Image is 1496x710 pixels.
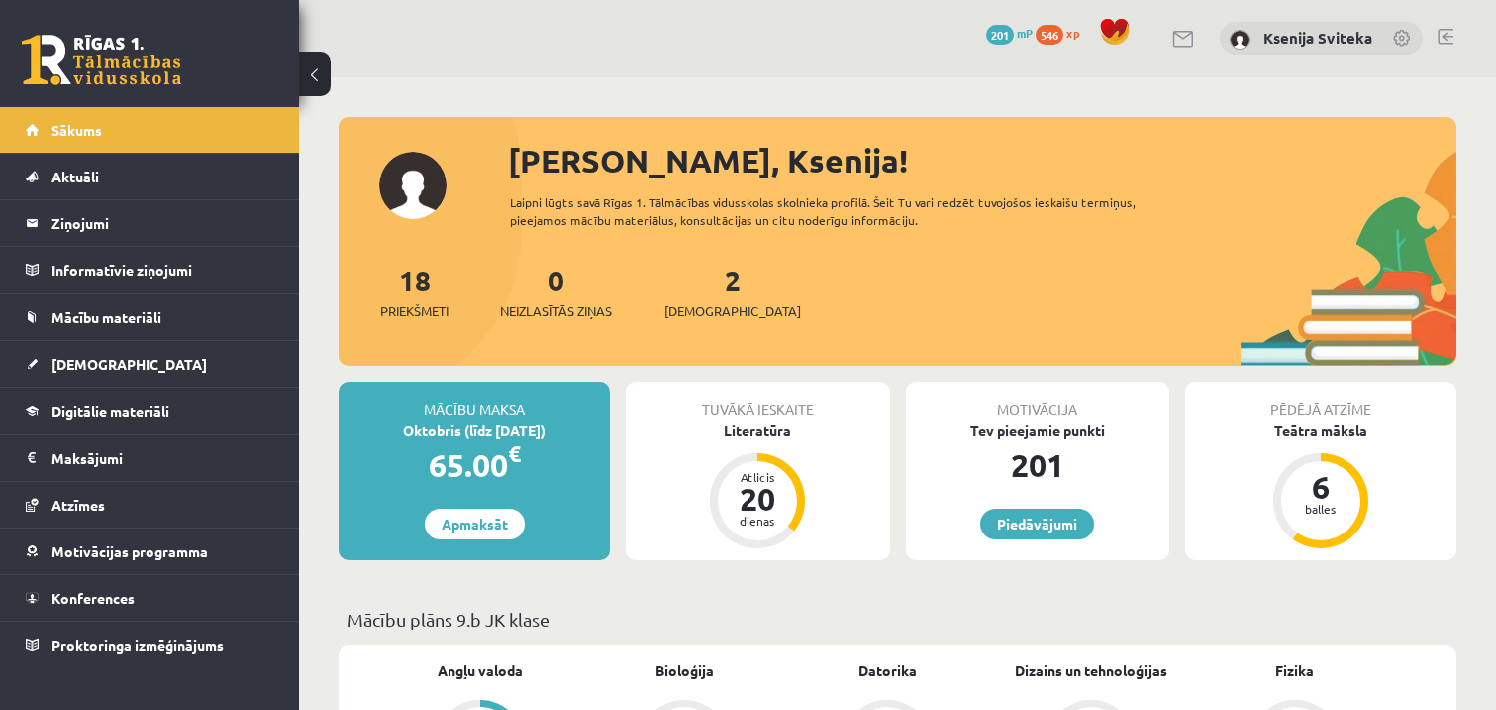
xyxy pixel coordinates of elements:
[51,496,105,514] span: Atzīmes
[1291,503,1350,515] div: balles
[51,435,274,481] legend: Maksājumi
[980,509,1094,539] a: Piedāvājumi
[51,636,224,654] span: Proktoringa izmēģinājums
[626,420,889,441] div: Literatūra
[380,301,449,321] span: Priekšmeti
[51,542,208,560] span: Motivācijas programma
[26,482,274,528] a: Atzīmes
[510,193,1181,229] div: Laipni lūgts savā Rīgas 1. Tālmācības vidusskolas skolnieka profilā. Šeit Tu vari redzēt tuvojošo...
[26,435,274,481] a: Maksājumi
[438,660,523,681] a: Angļu valoda
[500,301,612,321] span: Neizlasītās ziņas
[906,420,1169,441] div: Tev pieejamie punkti
[339,441,610,489] div: 65.00
[500,262,612,321] a: 0Neizlasītās ziņas
[51,589,135,607] span: Konferences
[664,262,801,321] a: 2[DEMOGRAPHIC_DATA]
[728,483,787,515] div: 20
[26,154,274,199] a: Aktuāli
[664,301,801,321] span: [DEMOGRAPHIC_DATA]
[380,262,449,321] a: 18Priekšmeti
[51,247,274,293] legend: Informatīvie ziņojumi
[51,121,102,139] span: Sākums
[986,25,1033,41] a: 201 mP
[728,515,787,527] div: dienas
[655,660,714,681] a: Bioloģija
[26,529,274,574] a: Motivācijas programma
[1015,660,1167,681] a: Dizains un tehnoloģijas
[626,382,889,420] div: Tuvākā ieskaite
[22,35,181,85] a: Rīgas 1. Tālmācības vidusskola
[339,420,610,441] div: Oktobris (līdz [DATE])
[1291,471,1350,503] div: 6
[626,420,889,551] a: Literatūra Atlicis 20 dienas
[858,660,917,681] a: Datorika
[906,382,1169,420] div: Motivācija
[1036,25,1063,45] span: 546
[1185,420,1456,441] div: Teātra māksla
[1230,30,1250,50] img: Ksenija Sviteka
[26,341,274,387] a: [DEMOGRAPHIC_DATA]
[728,471,787,483] div: Atlicis
[26,294,274,340] a: Mācību materiāli
[26,107,274,153] a: Sākums
[1185,420,1456,551] a: Teātra māksla 6 balles
[26,575,274,621] a: Konferences
[26,247,274,293] a: Informatīvie ziņojumi
[1263,28,1372,48] a: Ksenija Sviteka
[906,441,1169,489] div: 201
[1066,25,1079,41] span: xp
[51,200,274,246] legend: Ziņojumi
[51,308,161,326] span: Mācību materiāli
[51,402,169,420] span: Digitālie materiāli
[51,168,99,185] span: Aktuāli
[1036,25,1089,41] a: 546 xp
[508,137,1456,184] div: [PERSON_NAME], Ksenija!
[51,355,207,373] span: [DEMOGRAPHIC_DATA]
[26,622,274,668] a: Proktoringa izmēģinājums
[508,439,521,468] span: €
[1185,382,1456,420] div: Pēdējā atzīme
[347,606,1448,633] p: Mācību plāns 9.b JK klase
[1275,660,1314,681] a: Fizika
[1017,25,1033,41] span: mP
[26,200,274,246] a: Ziņojumi
[26,388,274,434] a: Digitālie materiāli
[339,382,610,420] div: Mācību maksa
[986,25,1014,45] span: 201
[425,509,525,539] a: Apmaksāt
